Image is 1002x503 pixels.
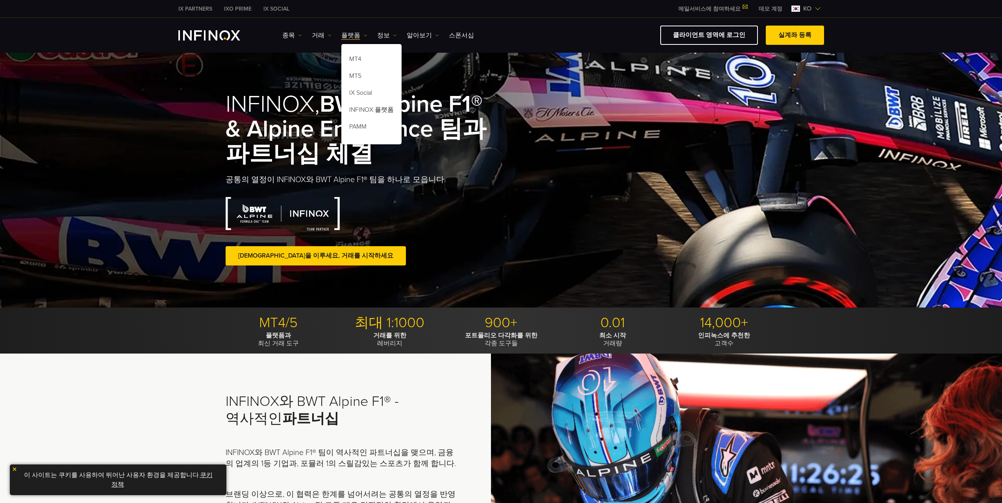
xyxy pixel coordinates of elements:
[407,31,439,40] a: 알아보기
[12,466,17,472] img: yellow close icon
[341,120,402,136] a: PAMM
[14,468,222,491] p: 이 사이트는 쿠키를 사용하여 뛰어난 사용자 환경을 제공합니다. .
[312,31,332,40] a: 거래
[672,6,753,12] a: 메일서비스에 참여하세요
[257,5,295,13] a: INFINOX
[341,52,402,69] a: MT4
[341,69,402,86] a: MT5
[766,26,824,45] a: 실계좌 등록
[226,393,403,427] h2: INFINOX와 BWT Alpine F1® - 역사적인
[282,31,302,40] a: 종목
[341,86,402,103] a: IX Social
[660,26,758,45] a: 클라이언트 영역에 로그인
[341,103,402,120] a: INFINOX 플랫폼
[341,31,367,40] a: 플랫폼
[226,246,406,265] a: [DEMOGRAPHIC_DATA]을 이루세요, 거래를 시작하세요
[282,410,339,427] strong: 파트너십
[226,447,457,469] p: INFINOX와 BWT Alpine F1® 팀이 역사적인 파트너십을 맺으며, 금융의 업계의 1등 기업과, 포뮬러 1의 스릴감있는 스포츠가 함께 합니다.
[449,31,474,40] a: 스폰서십
[178,30,259,41] a: INFINOX Logo
[800,4,815,13] span: ko
[226,92,501,166] h1: INFINOX,
[218,5,257,13] a: INFINOX
[377,31,397,40] a: 정보
[172,5,218,13] a: INFINOX
[753,5,788,13] a: INFINOX MENU
[226,174,501,185] p: 공통의 열정이 INFINOX와 BWT Alpine F1® 팀을 하나로 모읍니다.
[226,90,486,168] strong: BWT Alpine F1® & Alpine Endurance 팀과 파트너십 체결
